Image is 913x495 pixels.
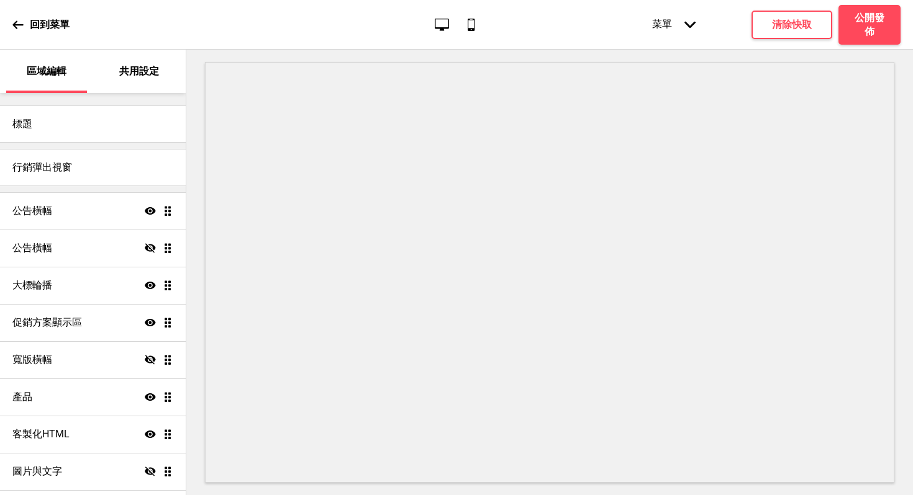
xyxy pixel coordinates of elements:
[12,353,52,367] h4: 寬版橫幅
[30,18,70,32] p: 回到菜單
[27,65,66,78] p: 區域編輯
[12,204,52,218] h4: 公告橫幅
[838,5,901,45] button: 公開發佈
[851,11,888,38] h4: 公開發佈
[772,18,812,32] h4: 清除快取
[12,8,70,42] a: 回到菜單
[12,427,70,441] h4: 客製化HTML
[12,241,52,255] h4: 公告橫幅
[12,161,72,174] h4: 行銷彈出視窗
[640,6,708,43] div: 菜單
[12,117,32,131] h4: 標題
[12,465,62,478] h4: 圖片與文字
[12,316,82,329] h4: 促銷方案顯示區
[12,390,32,404] h4: 產品
[12,279,52,292] h4: 大標輪播
[119,65,159,78] p: 共用設定
[752,11,832,39] button: 清除快取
